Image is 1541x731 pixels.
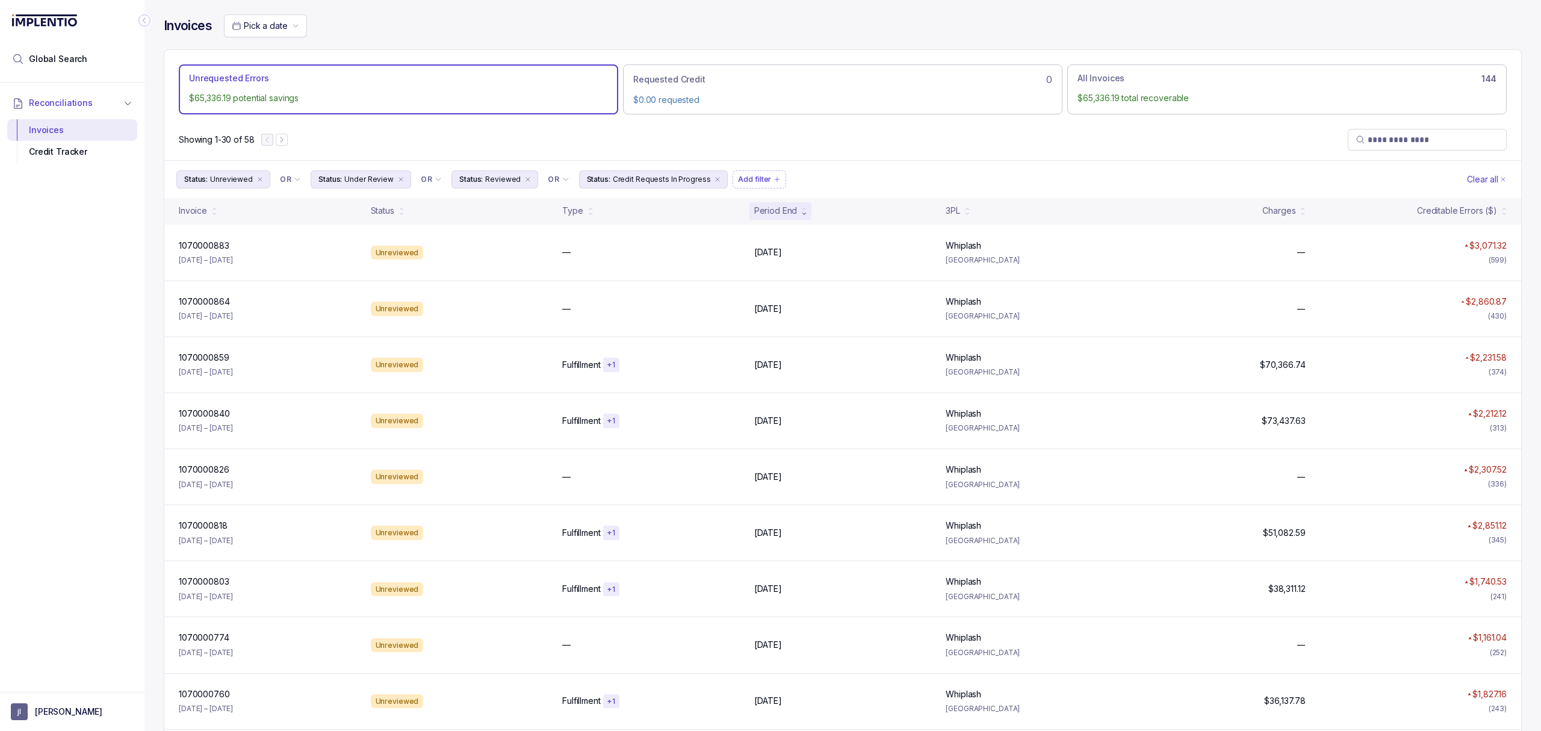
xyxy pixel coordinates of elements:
p: Status: [184,173,208,185]
div: (241) [1490,591,1507,603]
p: [DATE] [754,583,782,595]
div: Unreviewed [371,246,424,260]
button: Next Page [276,134,288,146]
p: [DATE] – [DATE] [179,535,233,547]
p: [DATE] [754,246,782,258]
p: — [1297,471,1306,483]
p: Clear all [1467,173,1498,185]
li: Filter Chip Connector undefined [421,175,442,184]
button: Filter Chip Connector undefined [275,171,306,188]
p: $65,336.19 total recoverable [1077,92,1496,104]
p: $1,740.53 [1469,576,1507,588]
p: Status: [318,173,342,185]
img: red pointer upwards [1468,636,1472,639]
p: [DATE] [754,359,782,371]
p: 1070000774 [179,632,229,644]
p: OR [280,175,291,184]
p: — [562,471,571,483]
button: Filter Chip Under Review [311,170,411,188]
div: Remaining page entries [179,134,254,146]
p: Add filter [738,173,771,185]
p: [GEOGRAPHIC_DATA] [946,703,1123,715]
div: Unreviewed [371,694,424,709]
p: Whiplash [946,632,981,644]
div: Period End [754,205,798,217]
p: + 1 [607,697,616,706]
p: $2,212.12 [1473,408,1507,420]
p: Whiplash [946,352,981,364]
p: — [562,303,571,315]
p: $73,437.63 [1262,415,1306,427]
span: User initials [11,703,28,720]
li: Filter Chip Connector undefined [280,175,301,184]
p: [DATE] – [DATE] [179,591,233,603]
div: Type [562,205,583,217]
p: [DATE] [754,527,782,539]
div: remove content [713,175,722,184]
div: Invoices [17,119,128,141]
ul: Action Tab Group [179,64,1507,114]
p: 1070000859 [179,352,229,364]
div: Unreviewed [371,638,424,653]
p: Showing 1-30 of 58 [179,134,254,146]
p: [GEOGRAPHIC_DATA] [946,422,1123,434]
p: Fulfillment [562,359,600,371]
img: red pointer upwards [1465,580,1468,583]
div: (252) [1490,647,1507,659]
p: Fulfillment [562,415,600,427]
div: remove content [523,175,533,184]
p: + 1 [607,585,616,594]
div: 3PL [946,205,960,217]
div: Unreviewed [371,414,424,428]
p: + 1 [607,528,616,538]
p: Unreviewed [210,173,253,185]
p: [DATE] – [DATE] [179,647,233,659]
p: $3,071.32 [1469,240,1507,252]
p: $2,231.58 [1470,352,1507,364]
img: red pointer upwards [1468,524,1471,527]
button: Filter Chip Reviewed [451,170,538,188]
p: + 1 [607,416,616,426]
div: Charges [1262,205,1295,217]
button: Reconciliations [7,90,137,116]
button: Filter Chip Connector undefined [543,171,574,188]
p: 1070000803 [179,576,229,588]
button: User initials[PERSON_NAME] [11,703,134,720]
h6: 144 [1481,74,1496,84]
h4: Invoices [164,17,212,34]
search: Date Range Picker [232,20,287,32]
span: Reconciliations [29,97,93,109]
button: Filter Chip Add filter [733,170,786,188]
p: $1,161.04 [1473,632,1507,644]
div: Unreviewed [371,358,424,372]
p: $65,336.19 potential savings [189,92,608,104]
p: $36,137.78 [1264,695,1306,707]
p: 1070000760 [179,688,230,700]
p: [GEOGRAPHIC_DATA] [946,535,1123,547]
p: All Invoices [1077,72,1124,84]
span: Global Search [29,53,87,65]
p: OR [548,175,559,184]
div: Credit Tracker [17,141,128,163]
p: 1070000818 [179,520,228,532]
div: Reconciliations [7,117,137,166]
button: Filter Chip Credit Requests In Progress [579,170,728,188]
p: [GEOGRAPHIC_DATA] [946,479,1123,491]
p: [DATE] – [DATE] [179,310,233,322]
button: Filter Chip Unreviewed [176,170,270,188]
p: — [1297,303,1306,315]
p: [DATE] [754,415,782,427]
p: $38,311.12 [1268,583,1306,595]
p: [GEOGRAPHIC_DATA] [946,647,1123,659]
p: $2,851.12 [1472,520,1507,532]
p: — [562,639,571,651]
p: + 1 [607,360,616,370]
div: (243) [1489,703,1507,715]
div: (336) [1488,478,1507,490]
li: Filter Chip Connector undefined [548,175,569,184]
p: Reviewed [485,173,521,185]
p: — [562,246,571,258]
div: Status [371,205,394,217]
p: OR [421,175,432,184]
